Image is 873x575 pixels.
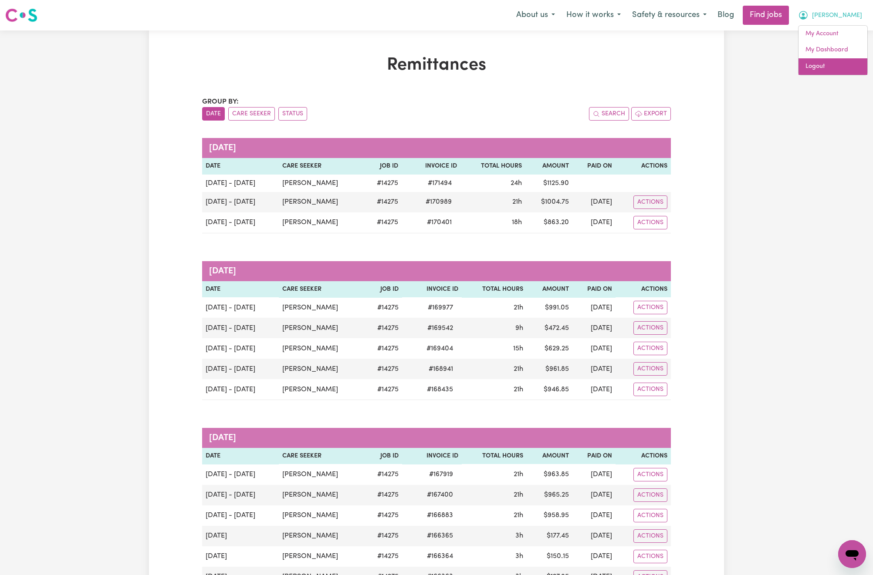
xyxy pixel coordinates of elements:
span: 21 hours [514,386,523,393]
button: How it works [561,6,626,24]
td: $ 472.45 [527,318,572,338]
span: # 166364 [422,551,458,562]
td: [DATE] - [DATE] [202,297,279,318]
th: Amount [527,448,572,464]
span: 18 hours [512,219,522,226]
td: [DATE] [572,318,616,338]
td: $ 963.85 [527,464,572,485]
caption: [DATE] [202,261,671,281]
button: Actions [633,362,667,376]
span: # 171494 [423,178,457,188]
div: My Account [798,25,868,75]
td: [PERSON_NAME] [279,526,364,546]
th: Actions [616,281,671,298]
td: [DATE] - [DATE] [202,464,279,485]
td: [DATE] [572,485,616,505]
caption: [DATE] [202,138,671,158]
th: Actions [616,448,671,464]
td: $ 629.25 [527,338,572,359]
td: [DATE] [572,546,616,567]
a: My Account [799,26,867,42]
span: Group by: [202,98,239,105]
td: [DATE] [572,297,616,318]
td: # 14275 [364,338,402,359]
td: # 14275 [363,175,402,192]
td: [DATE] [572,212,616,233]
span: # 168435 [422,384,458,395]
th: Paid On [572,158,616,175]
button: About us [511,6,561,24]
button: Actions [633,216,667,229]
span: 3 hours [515,532,523,539]
th: Paid On [572,281,616,298]
td: [DATE] - [DATE] [202,379,279,400]
span: 21 hours [514,366,523,373]
span: # 168941 [423,364,458,374]
span: 21 hours [514,471,523,478]
span: # 169404 [421,343,458,354]
td: [PERSON_NAME] [279,212,364,233]
td: $ 991.05 [527,297,572,318]
a: Blog [712,6,739,25]
span: 9 hours [515,325,523,332]
td: [DATE] [572,192,616,212]
td: # 14275 [364,526,402,546]
td: [PERSON_NAME] [279,546,364,567]
a: Find jobs [743,6,789,25]
td: [PERSON_NAME] [279,338,364,359]
h1: Remittances [202,55,671,76]
caption: [DATE] [202,428,671,448]
td: # 14275 [364,359,402,379]
td: # 14275 [364,505,402,526]
th: Date [202,281,279,298]
th: Date [202,448,279,464]
span: # 170989 [420,197,457,207]
th: Job ID [364,281,402,298]
span: 21 hours [514,491,523,498]
a: My Dashboard [799,42,867,58]
td: [PERSON_NAME] [279,318,364,338]
span: # 167400 [422,490,458,500]
span: 15 hours [513,345,523,352]
span: 21 hours [514,512,523,519]
th: Amount [525,158,572,175]
button: Actions [633,383,667,396]
button: Actions [633,529,667,543]
td: [DATE] [572,505,616,526]
button: Actions [633,321,667,335]
td: $ 150.15 [527,546,572,567]
td: $ 177.45 [527,526,572,546]
span: [PERSON_NAME] [812,11,862,20]
td: [PERSON_NAME] [279,175,364,192]
td: [PERSON_NAME] [279,505,364,526]
td: $ 961.85 [527,359,572,379]
span: 24 hours [511,180,522,187]
button: Actions [633,509,667,522]
td: [DATE] [572,464,616,485]
button: My Account [792,6,868,24]
td: [DATE] [572,379,616,400]
td: $ 1004.75 [525,192,572,212]
td: # 14275 [364,485,402,505]
span: # 167919 [424,469,458,480]
td: [PERSON_NAME] [279,359,364,379]
td: $ 1125.90 [525,175,572,192]
button: Actions [633,468,667,481]
td: [DATE] - [DATE] [202,318,279,338]
th: Date [202,158,279,175]
td: [DATE] - [DATE] [202,175,279,192]
th: Care Seeker [279,281,364,298]
td: [DATE] [572,338,616,359]
td: [PERSON_NAME] [279,297,364,318]
a: Careseekers logo [5,5,37,25]
button: Actions [633,550,667,563]
button: Actions [633,301,667,314]
td: # 14275 [364,318,402,338]
td: $ 958.95 [527,505,572,526]
th: Total Hours [462,448,527,464]
td: [DATE] [572,526,616,546]
span: 21 hours [514,304,523,311]
button: Search [589,107,629,121]
td: [DATE] - [DATE] [202,359,279,379]
span: 21 hours [512,198,522,205]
